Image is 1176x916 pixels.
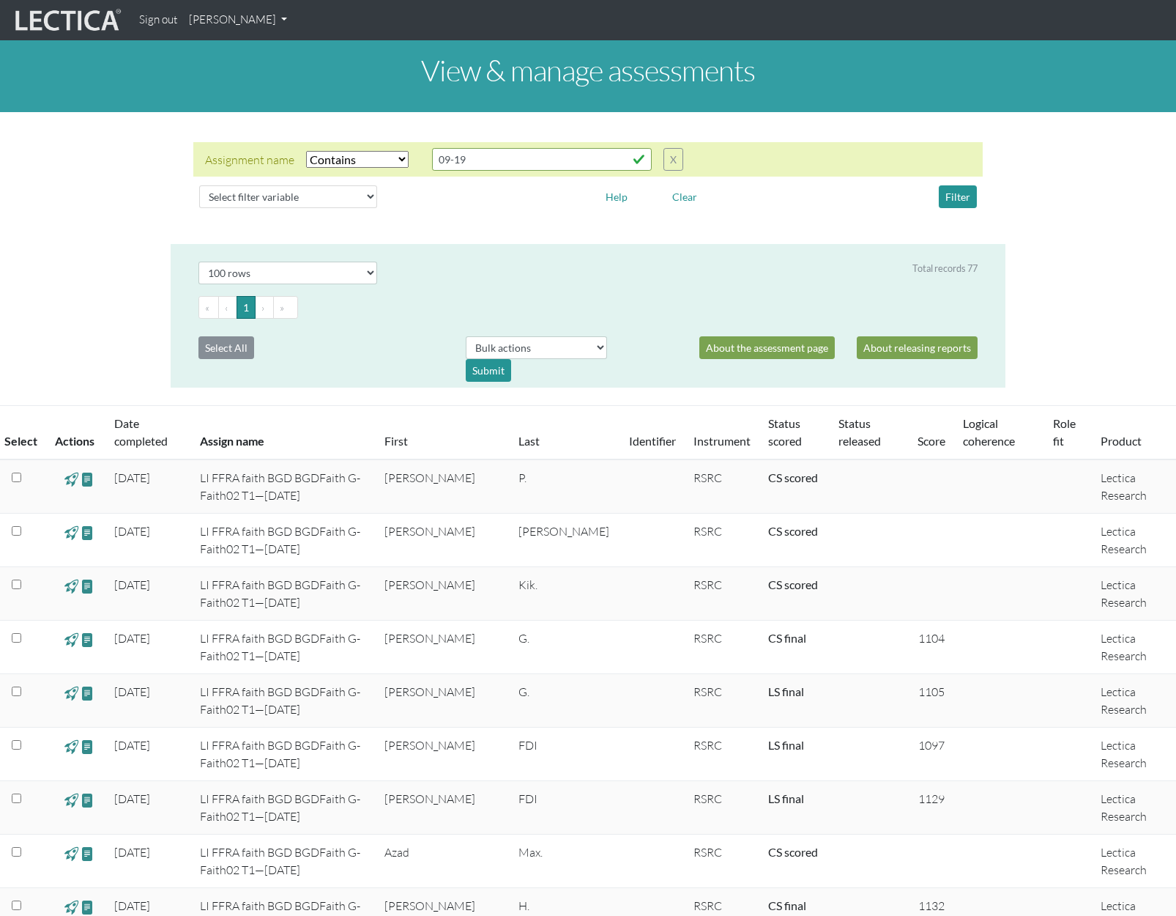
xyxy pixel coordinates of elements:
span: 1097 [918,738,945,753]
td: Lectica Research [1092,514,1176,567]
td: FDI [510,781,620,835]
td: Lectica Research [1092,459,1176,514]
a: Instrument [693,434,751,448]
td: [DATE] [105,674,191,728]
span: view [64,577,78,594]
td: [PERSON_NAME] [510,514,620,567]
td: RSRC [685,459,759,514]
div: Assignment name [205,151,294,169]
span: view [64,470,78,487]
td: [DATE] [105,835,191,888]
a: Last [518,434,540,448]
td: RSRC [685,567,759,621]
a: Completed = assessment has been completed; CS scored = assessment has been CLAS scored; LS scored... [768,631,806,645]
th: Assign name [191,406,376,460]
div: Total records 77 [912,262,978,276]
a: Role fit [1053,416,1076,448]
td: Kik. [510,567,620,621]
span: 1104 [918,631,945,646]
td: [PERSON_NAME] [376,567,510,621]
td: RSRC [685,728,759,781]
td: FDI [510,728,620,781]
button: Clear [666,185,704,208]
span: view [64,845,78,862]
button: Select All [198,336,254,359]
a: Completed = assessment has been completed; CS scored = assessment has been CLAS scored; LS scored... [768,845,818,859]
td: [PERSON_NAME] [376,728,510,781]
td: G. [510,621,620,674]
a: Product [1101,434,1142,448]
span: view [81,577,94,594]
ul: Pagination [198,296,978,319]
td: P. [510,459,620,514]
td: Lectica Research [1092,567,1176,621]
td: LI FFRA faith BGD BGDFaith G-Faith02 T1—[DATE] [191,514,376,567]
td: Max. [510,835,620,888]
button: Help [599,185,634,208]
a: Status scored [768,416,802,448]
a: About releasing reports [857,336,978,359]
td: [PERSON_NAME] [376,459,510,514]
span: view [64,524,78,541]
a: Status released [838,416,881,448]
span: view [64,738,78,755]
span: view [64,791,78,808]
a: [PERSON_NAME] [183,6,293,34]
td: Lectica Research [1092,781,1176,835]
span: view [81,791,94,808]
a: Completed = assessment has been completed; CS scored = assessment has been CLAS scored; LS scored... [768,684,804,698]
a: Completed = assessment has been completed; CS scored = assessment has been CLAS scored; LS scored... [768,791,804,805]
td: [DATE] [105,781,191,835]
td: Azad [376,835,510,888]
td: [DATE] [105,459,191,514]
a: About the assessment page [699,336,835,359]
td: LI FFRA faith BGD BGDFaith G-Faith02 T1—[DATE] [191,459,376,514]
td: [PERSON_NAME] [376,781,510,835]
span: view [81,470,94,487]
span: view [81,845,94,862]
span: view [81,684,94,701]
a: Completed = assessment has been completed; CS scored = assessment has been CLAS scored; LS scored... [768,524,818,538]
span: 1105 [918,684,945,699]
td: [DATE] [105,567,191,621]
span: 1132 [918,898,945,913]
td: LI FFRA faith BGD BGDFaith G-Faith02 T1—[DATE] [191,621,376,674]
a: Sign out [133,6,183,34]
a: Help [599,188,634,202]
span: view [81,524,94,541]
td: Lectica Research [1092,674,1176,728]
td: [DATE] [105,621,191,674]
button: X [663,148,683,171]
td: LI FFRA faith BGD BGDFaith G-Faith02 T1—[DATE] [191,674,376,728]
td: LI FFRA faith BGD BGDFaith G-Faith02 T1—[DATE] [191,781,376,835]
span: view [64,898,78,915]
span: view [81,738,94,755]
td: LI FFRA faith BGD BGDFaith G-Faith02 T1—[DATE] [191,835,376,888]
td: G. [510,674,620,728]
td: LI FFRA faith BGD BGDFaith G-Faith02 T1—[DATE] [191,567,376,621]
span: view [81,631,94,648]
a: First [384,434,408,448]
td: RSRC [685,514,759,567]
td: Lectica Research [1092,621,1176,674]
td: [DATE] [105,728,191,781]
td: RSRC [685,674,759,728]
td: Lectica Research [1092,835,1176,888]
span: view [64,684,78,701]
td: [DATE] [105,514,191,567]
a: Identifier [629,434,676,448]
div: Submit [466,359,511,382]
button: Go to page 1 [237,296,256,319]
span: view [64,631,78,648]
td: Lectica Research [1092,728,1176,781]
td: RSRC [685,621,759,674]
span: view [81,898,94,915]
td: RSRC [685,835,759,888]
th: Actions [46,406,105,460]
td: [PERSON_NAME] [376,621,510,674]
td: RSRC [685,781,759,835]
span: 1129 [918,791,945,806]
img: lecticalive [12,7,122,34]
a: Score [918,434,945,448]
a: Completed = assessment has been completed; CS scored = assessment has been CLAS scored; LS scored... [768,470,818,484]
